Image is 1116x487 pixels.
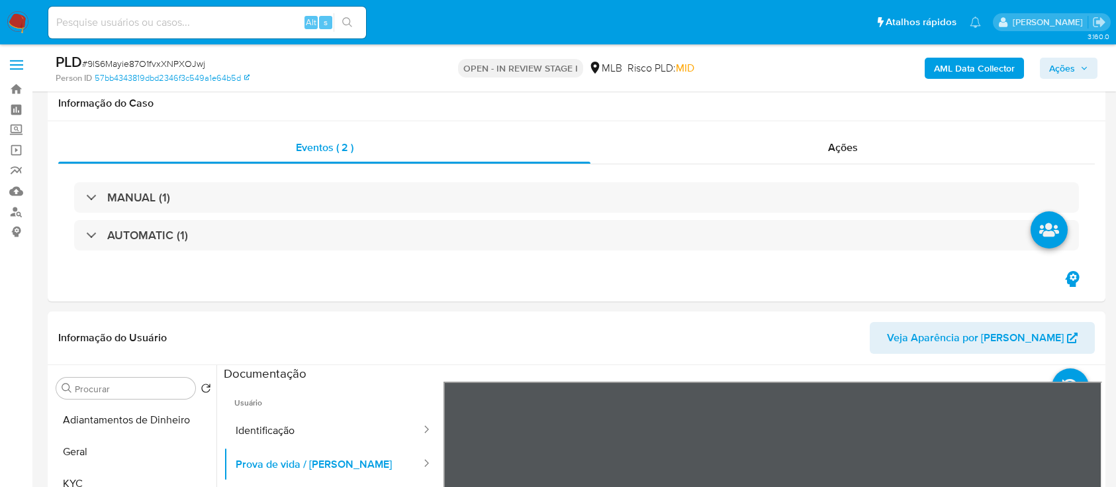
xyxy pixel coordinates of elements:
[934,58,1015,79] b: AML Data Collector
[62,383,72,394] button: Procurar
[334,13,361,32] button: search-icon
[201,383,211,398] button: Retornar ao pedido padrão
[970,17,981,28] a: Notificações
[887,322,1064,354] span: Veja Aparência por [PERSON_NAME]
[56,72,92,84] b: Person ID
[324,16,328,28] span: s
[107,228,188,243] h3: AUTOMATIC (1)
[828,140,858,155] span: Ações
[588,61,622,76] div: MLB
[74,182,1079,213] div: MANUAL (1)
[296,140,353,155] span: Eventos ( 2 )
[95,72,250,84] a: 57bb4343819dbd2346f3c549a1e64b5d
[925,58,1024,79] button: AML Data Collector
[48,14,366,31] input: Pesquise usuários ou casos...
[51,404,216,436] button: Adiantamentos de Dinheiro
[676,60,694,76] span: MID
[886,15,956,29] span: Atalhos rápidos
[628,61,694,76] span: Risco PLD:
[82,57,205,70] span: # 9lS6Mayie87O1fvxXNPXOJwj
[58,97,1095,110] h1: Informação do Caso
[1013,16,1088,28] p: carlos.guerra@mercadopago.com.br
[1049,58,1075,79] span: Ações
[458,59,583,78] p: OPEN - IN REVIEW STAGE I
[1092,15,1106,29] a: Sair
[75,383,190,395] input: Procurar
[107,190,170,205] h3: MANUAL (1)
[306,16,316,28] span: Alt
[58,331,167,345] h1: Informação do Usuário
[74,220,1079,250] div: AUTOMATIC (1)
[56,51,82,72] b: PLD
[870,322,1095,354] button: Veja Aparência por [PERSON_NAME]
[1040,58,1097,79] button: Ações
[51,436,216,468] button: Geral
